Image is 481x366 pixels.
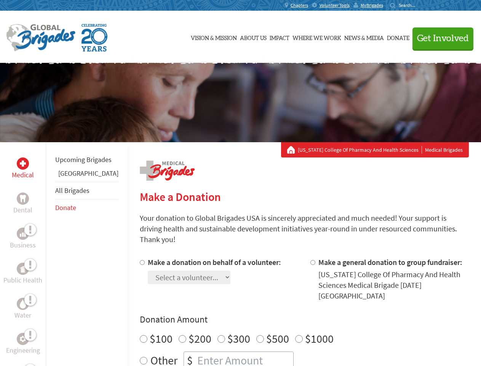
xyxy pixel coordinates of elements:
a: MedicalMedical [12,157,34,180]
label: $200 [189,331,211,346]
li: Upcoming Brigades [55,151,118,168]
div: Public Health [17,263,29,275]
li: Panama [55,168,118,182]
span: Chapters [291,2,308,8]
div: Medical [17,157,29,170]
input: Search... [399,2,420,8]
img: Dental [20,195,26,202]
a: [GEOGRAPHIC_DATA] [58,169,118,178]
p: Water [14,310,31,321]
h2: Make a Donation [140,190,469,204]
a: Upcoming Brigades [55,155,112,164]
img: Business [20,231,26,237]
p: Business [10,240,36,250]
a: All Brigades [55,186,89,195]
a: News & Media [344,18,384,56]
label: $100 [150,331,173,346]
span: Get Involved [417,34,469,43]
label: Make a general donation to group fundraiser: [318,257,462,267]
a: [US_STATE] College Of Pharmacy And Health Sciences [298,146,422,154]
span: MyBrigades [361,2,383,8]
a: DentalDental [13,193,32,215]
div: Dental [17,193,29,205]
img: Engineering [20,336,26,342]
a: Public HealthPublic Health [3,263,42,286]
label: $500 [266,331,289,346]
img: Medical [20,161,26,167]
div: Engineering [17,333,29,345]
li: Donate [55,199,118,216]
div: [US_STATE] College Of Pharmacy And Health Sciences Medical Brigade [DATE] [GEOGRAPHIC_DATA] [318,269,469,301]
p: Engineering [6,345,40,356]
img: Public Health [20,265,26,273]
a: EngineeringEngineering [6,333,40,356]
a: Vision & Mission [191,18,237,56]
p: Medical [12,170,34,180]
button: Get Involved [412,27,473,49]
a: Where We Work [292,18,341,56]
p: Your donation to Global Brigades USA is sincerely appreciated and much needed! Your support is dr... [140,213,469,245]
a: Impact [270,18,289,56]
img: Water [20,299,26,308]
a: WaterWater [14,298,31,321]
img: logo-medical.png [140,161,195,181]
p: Dental [13,205,32,215]
a: Donate [387,18,409,56]
p: Public Health [3,275,42,286]
li: All Brigades [55,182,118,199]
img: Global Brigades Logo [6,24,75,51]
a: About Us [240,18,267,56]
div: Business [17,228,29,240]
label: Make a donation on behalf of a volunteer: [148,257,281,267]
label: $300 [227,331,250,346]
span: Volunteer Tools [320,2,350,8]
label: $1000 [305,331,334,346]
a: BusinessBusiness [10,228,36,250]
a: Donate [55,203,76,212]
div: Medical Brigades [287,146,463,154]
div: Water [17,298,29,310]
img: Global Brigades Celebrating 20 Years [81,24,107,51]
h4: Donation Amount [140,313,469,326]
